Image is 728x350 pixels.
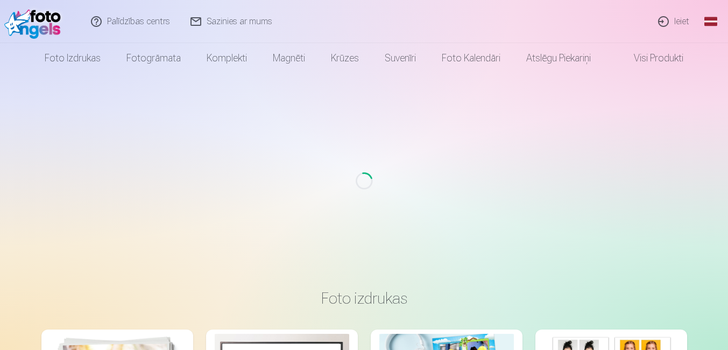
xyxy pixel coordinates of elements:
a: Foto kalendāri [429,43,513,73]
a: Krūzes [318,43,372,73]
a: Visi produkti [604,43,696,73]
a: Foto izdrukas [32,43,114,73]
h3: Foto izdrukas [50,289,678,308]
a: Fotogrāmata [114,43,194,73]
a: Magnēti [260,43,318,73]
a: Atslēgu piekariņi [513,43,604,73]
a: Komplekti [194,43,260,73]
img: /fa1 [4,4,66,39]
a: Suvenīri [372,43,429,73]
